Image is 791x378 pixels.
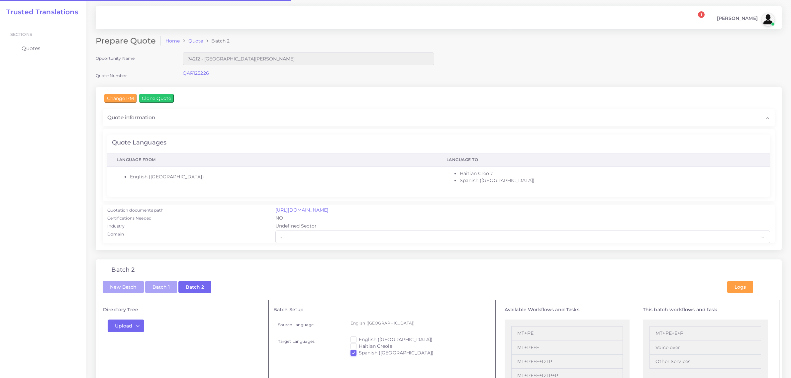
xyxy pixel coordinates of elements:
a: 1 [692,15,704,24]
a: Home [165,38,180,44]
span: [PERSON_NAME] [717,16,758,21]
th: Language From [107,153,437,166]
li: Spanish ([GEOGRAPHIC_DATA]) [460,177,761,184]
a: New Batch [103,283,144,289]
label: Quotation documents path [107,207,163,213]
label: English ([GEOGRAPHIC_DATA]) [359,336,433,343]
div: NO [271,215,775,223]
button: Batch 1 [145,281,177,293]
label: Industry [107,223,125,229]
a: QAR125226 [183,70,209,76]
button: New Batch [103,281,144,293]
label: Quote Number [96,73,127,78]
label: Source Language [278,322,314,328]
li: Voice over [649,340,761,354]
li: Batch 2 [203,38,230,44]
li: MT+PE+E [511,340,623,354]
h5: Available Workflows and Tasks [505,307,630,313]
span: Sections [10,32,32,37]
h4: Quote Languages [112,139,166,146]
img: avatar [761,13,775,26]
th: Language To [437,153,770,166]
a: Batch 2 [178,283,211,289]
span: Logs [735,284,746,290]
li: Other Services [649,355,761,369]
li: MT+PE [511,326,623,340]
h4: Batch 2 [111,266,135,274]
div: Undefined Sector [271,223,775,231]
button: Upload [108,320,144,332]
a: Quotes [5,42,81,55]
li: Haitian Creole [460,170,761,177]
li: MT+PE+E+P [649,326,761,340]
input: Clone Quote [139,94,174,103]
button: Logs [727,281,753,293]
span: Quotes [22,45,41,52]
h5: Directory Tree [103,307,263,313]
label: Spanish ([GEOGRAPHIC_DATA]) [359,349,434,356]
h5: This batch workflows and task [643,307,768,313]
label: Domain [107,231,124,237]
label: Target Languages [278,338,315,344]
h2: Prepare Quote [96,36,161,46]
a: [URL][DOMAIN_NAME] [275,207,329,213]
input: Change PM [104,94,137,103]
li: English ([GEOGRAPHIC_DATA]) [130,173,428,180]
label: Certifications Needed [107,215,151,221]
div: Quote information [103,109,775,126]
p: English ([GEOGRAPHIC_DATA]) [350,320,486,327]
button: Batch 2 [178,281,211,293]
label: Opportunity Name [96,55,135,61]
label: Haitian Creole [359,343,392,349]
li: MT+PE+E+DTP [511,355,623,369]
h5: Batch Setup [273,307,491,313]
a: Batch 1 [145,283,177,289]
span: Quote information [107,114,155,121]
span: 1 [698,11,705,18]
a: Quote [188,38,203,44]
a: [PERSON_NAME]avatar [714,13,777,26]
a: Trusted Translations [2,8,78,16]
